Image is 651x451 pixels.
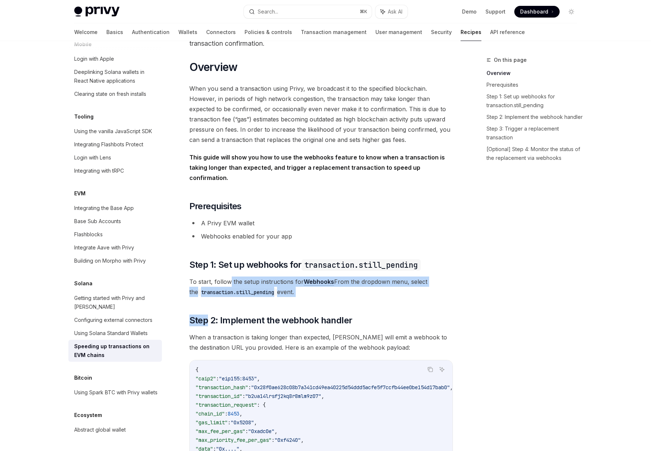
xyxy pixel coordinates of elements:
[74,68,158,85] div: Deeplinking Solana wallets in React Native applications
[487,79,583,91] a: Prerequisites
[514,6,560,18] a: Dashboard
[68,215,162,228] a: Base Sub Accounts
[106,23,123,41] a: Basics
[74,23,98,41] a: Welcome
[68,202,162,215] a: Integrating the Base App
[304,278,334,286] a: Webhooks
[74,329,148,338] div: Using Solana Standard Wallets
[68,254,162,267] a: Building on Morpho with Privy
[68,386,162,399] a: Using Spark BTC with Privy wallets
[301,437,304,443] span: ,
[189,200,242,212] span: Prerequisites
[487,111,583,123] a: Step 2: Implement the webhook handler
[74,112,94,121] h5: Tooling
[196,419,228,426] span: "gas_limit"
[68,292,162,313] a: Getting started with Privy and [PERSON_NAME]
[196,384,248,391] span: "transaction_hash"
[68,138,162,151] a: Integrating Flashbots Protect
[68,313,162,327] a: Configuring external connectors
[189,259,421,271] span: Step 1: Set up webhooks for
[189,218,453,228] li: A Privy EVM wallet
[565,6,577,18] button: Toggle dark mode
[231,419,254,426] span: "0x5208"
[74,140,143,149] div: Integrating Flashbots Protect
[248,428,275,435] span: "0xadc0e"
[196,428,245,435] span: "max_fee_per_gas"
[490,23,525,41] a: API reference
[189,315,352,326] span: Step 2: Implement the webhook handler
[74,373,92,382] h5: Bitcoin
[321,393,324,399] span: ,
[487,67,583,79] a: Overview
[228,419,231,426] span: :
[302,259,421,271] code: transaction.still_pending
[245,393,321,399] span: "b2ua14lrsfj2kq8r8mlm9z07"
[388,8,402,15] span: Ask AI
[228,410,239,417] span: 8453
[301,23,367,41] a: Transaction management
[74,294,158,311] div: Getting started with Privy and [PERSON_NAME]
[178,23,197,41] a: Wallets
[189,332,453,353] span: When a transaction is taking longer than expected, [PERSON_NAME] will emit a webhook to the desti...
[462,8,477,15] a: Demo
[485,8,506,15] a: Support
[437,365,447,374] button: Ask AI
[74,279,92,288] h5: Solana
[461,23,481,41] a: Recipes
[494,56,527,64] span: On this page
[68,423,162,436] a: Abstract global wallet
[74,243,134,252] div: Integrate Aave with Privy
[196,375,216,382] span: "caip2"
[216,375,219,382] span: :
[245,428,248,435] span: :
[239,410,242,417] span: ,
[487,143,583,164] a: [Optional] Step 4: Monitor the status of the replacement via webhooks
[189,231,453,241] li: Webhooks enabled for your app
[74,189,86,198] h5: EVM
[375,23,422,41] a: User management
[520,8,548,15] span: Dashboard
[425,365,435,374] button: Copy the contents from the code block
[275,428,277,435] span: ,
[74,153,111,162] div: Login with Lens
[68,151,162,164] a: Login with Lens
[257,402,266,408] span: : {
[74,316,152,324] div: Configuring external connectors
[74,230,103,239] div: Flashblocks
[74,411,102,420] h5: Ecosystem
[196,393,242,399] span: "transaction_id"
[431,23,452,41] a: Security
[74,256,146,265] div: Building on Morpho with Privy
[196,437,272,443] span: "max_priority_fee_per_gas"
[272,437,275,443] span: :
[74,90,146,98] div: Clearing state on fresh installs
[375,5,408,18] button: Ask AI
[74,7,120,17] img: light logo
[219,375,257,382] span: "eip155:8453"
[68,87,162,101] a: Clearing state on fresh installs
[196,402,257,408] span: "transaction_request"
[248,384,251,391] span: :
[74,217,121,226] div: Base Sub Accounts
[242,393,245,399] span: :
[68,125,162,138] a: Using the vanilla JavaScript SDK
[487,123,583,143] a: Step 3: Trigger a replacement transaction
[74,127,152,136] div: Using the vanilla JavaScript SDK
[68,340,162,362] a: Speeding up transactions on EVM chains
[196,367,198,373] span: {
[189,60,238,74] span: Overview
[74,425,126,434] div: Abstract global wallet
[275,437,301,443] span: "0xf4240"
[132,23,170,41] a: Authentication
[257,375,260,382] span: ,
[74,388,158,397] div: Using Spark BTC with Privy wallets
[68,65,162,87] a: Deeplinking Solana wallets in React Native applications
[450,384,453,391] span: ,
[206,23,236,41] a: Connectors
[196,410,225,417] span: "chain_id"
[198,288,277,296] code: transaction.still_pending
[68,164,162,177] a: Integrating with tRPC
[258,7,278,16] div: Search...
[244,5,372,18] button: Search...⌘K
[245,23,292,41] a: Policies & controls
